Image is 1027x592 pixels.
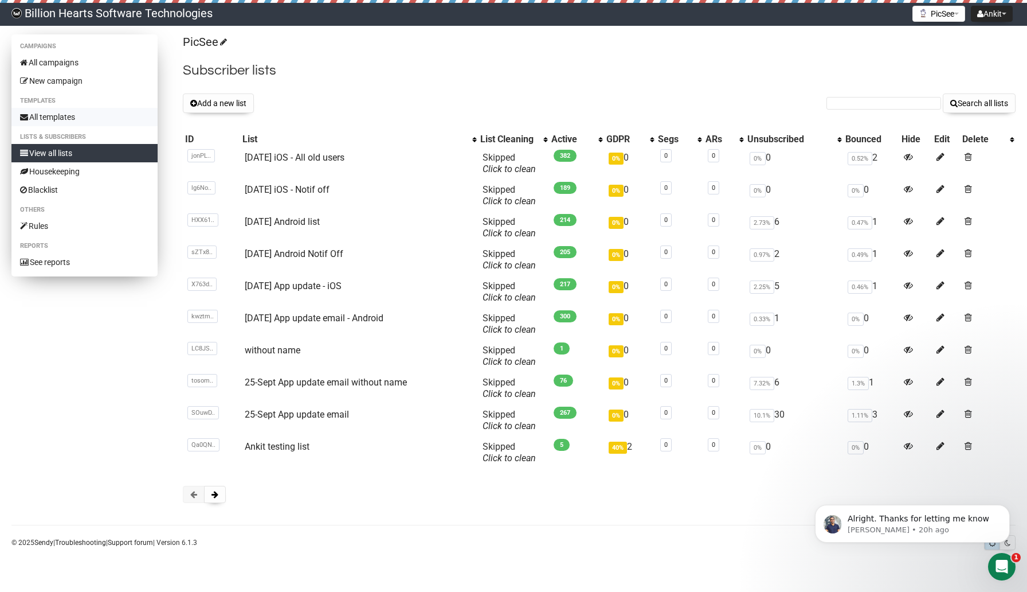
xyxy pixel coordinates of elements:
[609,281,624,293] span: 0%
[245,216,320,227] a: [DATE] Android list
[745,340,843,372] td: 0
[11,108,158,126] a: All templates
[554,278,577,290] span: 217
[901,134,930,145] div: Hide
[551,134,593,145] div: Active
[11,40,158,53] li: Campaigns
[604,244,656,276] td: 0
[11,144,158,162] a: View all lists
[750,441,766,454] span: 0%
[745,244,843,276] td: 2
[848,409,872,422] span: 1.11%
[554,214,577,226] span: 214
[843,180,899,212] td: 0
[183,60,1016,81] h2: Subscriber lists
[183,94,254,113] button: Add a new list
[245,409,349,420] a: 25-Sept App update email
[483,377,536,399] span: Skipped
[483,388,536,399] a: Click to clean
[185,134,238,145] div: ID
[604,437,656,469] td: 2
[55,539,106,547] a: Troubleshooting
[183,131,240,147] th: ID: No sort applied, sorting is disabled
[606,134,644,145] div: GDPR
[483,184,536,207] span: Skipped
[848,216,872,229] span: 0.47%
[843,147,899,180] td: 2
[848,248,872,262] span: 0.49%
[245,377,407,388] a: 25-Sept App update email without name
[609,410,624,422] span: 0%
[483,163,536,174] a: Click to clean
[703,131,745,147] th: ARs: No sort applied, activate to apply an ascending sort
[971,6,1013,22] button: Ankit
[483,345,536,367] span: Skipped
[609,217,624,229] span: 0%
[187,213,218,227] span: HXX61..
[745,180,843,212] td: 0
[705,134,734,145] div: ARs
[664,281,668,288] a: 0
[245,441,309,452] a: Ankit testing list
[962,134,1004,145] div: Delete
[750,377,774,390] span: 7.32%
[187,246,217,259] span: sZTx8..
[11,53,158,72] a: All campaigns
[848,281,872,294] span: 0.46%
[750,281,774,294] span: 2.25%
[11,217,158,235] a: Rules
[11,94,158,108] li: Templates
[604,340,656,372] td: 0
[712,248,715,256] a: 0
[483,453,536,464] a: Click to clean
[11,203,158,217] li: Others
[745,308,843,340] td: 1
[745,131,843,147] th: Unsubscribed: No sort applied, activate to apply an ascending sort
[934,134,958,145] div: Edit
[483,324,536,335] a: Click to clean
[798,481,1027,561] iframe: Intercom notifications message
[554,246,577,258] span: 205
[664,313,668,320] a: 0
[187,310,218,323] span: kwztm..
[745,147,843,180] td: 0
[604,212,656,244] td: 0
[187,374,217,387] span: tosom..
[11,130,158,144] li: Lists & subscribers
[843,340,899,372] td: 0
[712,345,715,352] a: 0
[609,377,624,390] span: 0%
[483,356,536,367] a: Click to clean
[750,152,766,165] span: 0%
[245,184,330,195] a: [DATE] iOS - Notif off
[664,184,668,192] a: 0
[11,8,22,18] img: effe5b2fa787bc607dbd7d713549ef12
[745,276,843,308] td: 5
[664,441,668,449] a: 0
[745,372,843,404] td: 6
[843,372,899,404] td: 1
[187,342,217,355] span: LC8JS..
[11,72,158,90] a: New campaign
[843,437,899,469] td: 0
[483,260,536,271] a: Click to clean
[712,409,715,416] a: 0
[11,162,158,181] a: Housekeeping
[604,147,656,180] td: 0
[845,134,897,145] div: Bounced
[245,345,300,356] a: without name
[664,152,668,159] a: 0
[549,131,604,147] th: Active: No sort applied, activate to apply an ascending sort
[843,276,899,308] td: 1
[988,553,1016,581] iframe: Intercom live chat
[554,407,577,419] span: 267
[483,281,536,303] span: Skipped
[843,404,899,437] td: 3
[609,249,624,261] span: 0%
[554,150,577,162] span: 382
[609,442,627,454] span: 40%
[245,152,344,163] a: [DATE] iOS - All old users
[554,310,577,322] span: 300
